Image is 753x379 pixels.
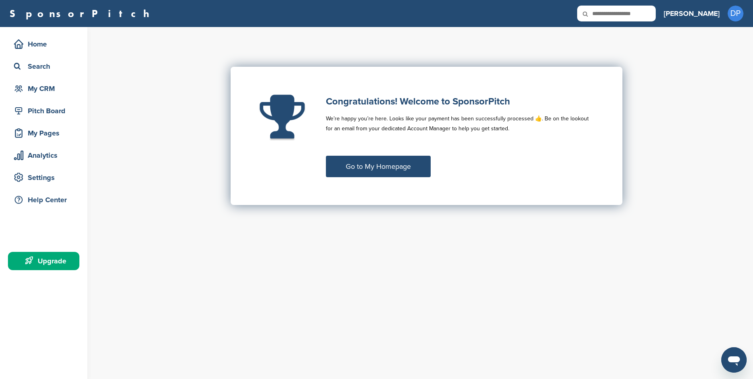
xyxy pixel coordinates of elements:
[12,170,79,185] div: Settings
[12,81,79,96] div: My CRM
[12,104,79,118] div: Pitch Board
[12,254,79,268] div: Upgrade
[12,193,79,207] div: Help Center
[8,57,79,75] a: Search
[8,102,79,120] a: Pitch Board
[664,5,720,22] a: [PERSON_NAME]
[664,8,720,19] h3: [PERSON_NAME]
[326,95,595,109] h1: Congratulations! Welcome to SponsorPitch
[8,146,79,164] a: Analytics
[8,79,79,98] a: My CRM
[8,168,79,187] a: Settings
[721,347,747,373] iframe: Button to launch messaging window
[12,148,79,162] div: Analytics
[12,126,79,140] div: My Pages
[8,124,79,142] a: My Pages
[8,35,79,53] a: Home
[12,59,79,73] div: Search
[258,95,306,141] img: Fa trophy
[10,8,154,19] a: SponsorPitch
[8,252,79,270] a: Upgrade
[728,6,743,21] span: DP
[8,191,79,209] a: Help Center
[12,37,79,51] div: Home
[326,156,431,177] a: Go to My Homepage
[326,114,595,144] p: We’re happy you’re here. Looks like your payment has been successfully processed 👍. Be on the loo...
